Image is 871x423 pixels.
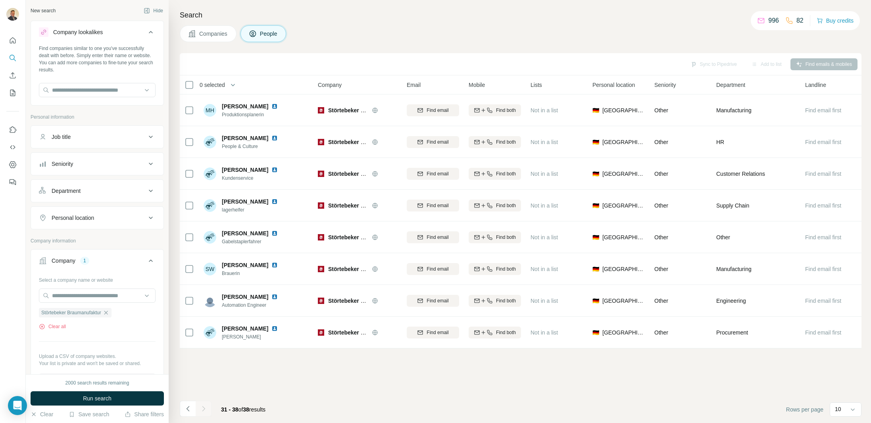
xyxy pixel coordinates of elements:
span: Seniority [654,81,676,89]
span: Find both [496,234,516,241]
p: 996 [768,16,779,25]
button: Find email [407,327,459,338]
span: Other [654,202,668,209]
span: Störtebeker Braumanufaktur [328,329,404,336]
span: [GEOGRAPHIC_DATA] [602,138,645,146]
span: Find email first [805,266,841,272]
span: 🇩🇪 [592,138,599,146]
button: Use Surfe on LinkedIn [6,123,19,137]
button: Department [31,181,163,200]
span: Procurement [716,329,748,336]
span: Find email first [805,171,841,177]
span: 🇩🇪 [592,329,599,336]
button: Run search [31,391,164,406]
span: Not in a list [531,107,558,113]
span: Find email [427,297,448,304]
span: Störtebeker Braumanufaktur [41,309,101,316]
span: Not in a list [531,298,558,304]
span: Not in a list [531,266,558,272]
span: 🇩🇪 [592,233,599,241]
p: Upload a CSV of company websites. [39,353,156,360]
span: Find email [427,202,448,209]
button: Company lookalikes [31,23,163,45]
div: Seniority [52,160,73,168]
span: Find email [427,329,448,336]
img: LinkedIn logo [271,230,278,236]
img: LinkedIn logo [271,262,278,268]
span: Other [716,233,730,241]
button: Save search [69,410,109,418]
span: People [260,30,278,38]
span: [GEOGRAPHIC_DATA] [602,233,645,241]
span: Not in a list [531,202,558,209]
img: LinkedIn logo [271,198,278,205]
button: Find email [407,231,459,243]
span: Find email [427,265,448,273]
img: LinkedIn logo [271,135,278,141]
div: 2000 search results remaining [65,379,129,386]
span: Find email first [805,107,841,113]
button: My lists [6,86,19,100]
span: Supply Chain [716,202,749,210]
span: Other [654,234,668,240]
span: [GEOGRAPHIC_DATA] [602,106,645,114]
span: [PERSON_NAME] [222,134,268,142]
span: 🇩🇪 [592,297,599,305]
button: Seniority [31,154,163,173]
span: Not in a list [531,171,558,177]
p: 10 [835,405,841,413]
span: [GEOGRAPHIC_DATA] [602,170,645,178]
span: [PERSON_NAME] [222,102,268,110]
img: Avatar [204,136,216,148]
button: Find both [469,263,521,275]
img: Avatar [204,167,216,180]
span: Find email first [805,202,841,209]
span: [GEOGRAPHIC_DATA] [602,202,645,210]
span: lagerhelfer [222,206,281,213]
div: Department [52,187,81,195]
span: Find email [427,107,448,114]
img: LinkedIn logo [271,167,278,173]
button: Find email [407,104,459,116]
button: Find both [469,136,521,148]
img: Logo of Störtebeker Braumanufaktur [318,234,324,240]
button: Clear all [39,323,66,330]
div: Job title [52,133,71,141]
span: Find both [496,297,516,304]
span: Not in a list [531,329,558,336]
button: Find both [469,295,521,307]
div: Personal location [52,214,94,222]
h4: Search [180,10,861,21]
button: Quick start [6,33,19,48]
button: Find email [407,263,459,275]
span: Störtebeker Braumanufaktur [328,234,404,240]
span: Find email first [805,298,841,304]
span: Company [318,81,342,89]
span: People & Culture [222,143,281,150]
span: Other [654,139,668,145]
div: Find companies similar to one you've successfully dealt with before. Simply enter their name or w... [39,45,156,73]
span: Not in a list [531,139,558,145]
span: Personal location [592,81,635,89]
div: SW [204,263,216,275]
button: Personal location [31,208,163,227]
div: 1 [80,257,89,264]
span: Find both [496,107,516,114]
p: Personal information [31,113,164,121]
span: Automation Engineer [222,302,281,309]
span: Email [407,81,421,89]
span: Engineering [716,297,746,305]
span: Find email [427,170,448,177]
span: 0 selected [200,81,225,89]
span: [PERSON_NAME] [222,293,268,301]
span: Find email [427,234,448,241]
img: Logo of Störtebeker Braumanufaktur [318,329,324,336]
img: Avatar [204,199,216,212]
span: Other [654,266,668,272]
span: Find email first [805,329,841,336]
span: results [221,406,265,413]
p: Company information [31,237,164,244]
span: Customer Relations [716,170,765,178]
button: Upload a list of companies [39,373,156,388]
span: Mobile [469,81,485,89]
